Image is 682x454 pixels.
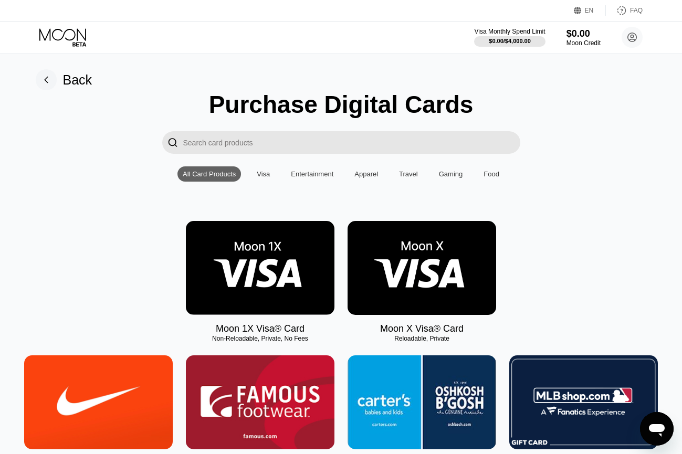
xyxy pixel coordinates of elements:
div: Gaming [434,166,468,182]
div: $0.00 / $4,000.00 [489,38,531,44]
div: EN [585,7,594,14]
div: Moon 1X Visa® Card [216,323,305,334]
div: Food [484,170,499,178]
div: Entertainment [291,170,333,178]
div: Visa [251,166,275,182]
div: Back [63,72,92,88]
div: Gaming [439,170,463,178]
div: All Card Products [177,166,241,182]
div: Visa Monthly Spend Limit$0.00/$4,000.00 [474,28,545,47]
div: Entertainment [286,166,339,182]
div: Moon X Visa® Card [380,323,464,334]
div: Visa [257,170,270,178]
div: $0.00 [566,28,601,39]
div: Apparel [354,170,378,178]
div: Travel [394,166,423,182]
div: $0.00Moon Credit [566,28,601,47]
div:  [162,131,183,154]
div: Purchase Digital Cards [209,90,474,119]
div: Moon Credit [566,39,601,47]
div: FAQ [630,7,643,14]
div: Travel [399,170,418,178]
iframe: Кнопка запуска окна обмена сообщениями [640,412,674,446]
div: All Card Products [183,170,236,178]
div: EN [574,5,606,16]
div: Non-Reloadable, Private, No Fees [186,335,334,342]
div:  [167,136,178,149]
div: Food [478,166,505,182]
div: Back [36,69,92,90]
input: Search card products [183,131,520,154]
div: FAQ [606,5,643,16]
div: Visa Monthly Spend Limit [474,28,545,35]
div: Reloadable, Private [348,335,496,342]
div: Apparel [349,166,383,182]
